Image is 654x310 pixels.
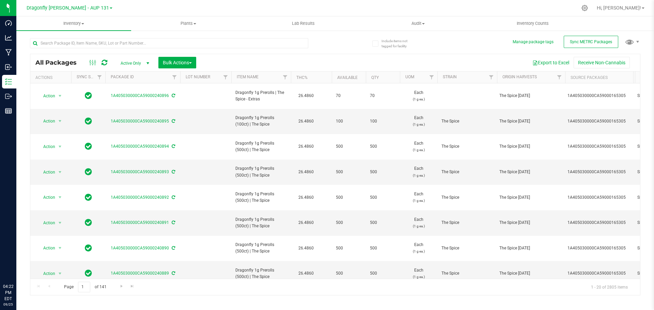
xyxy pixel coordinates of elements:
span: Sync from Compliance System [171,144,175,149]
span: Plants [131,20,246,27]
span: The Spice [441,219,493,226]
span: In Sync [85,167,92,177]
a: 1A405030000CA59000240893 [111,169,169,174]
p: 09/25 [3,302,13,307]
span: Page of 141 [58,282,112,292]
span: Each [404,115,433,128]
a: Lab Results [246,16,361,31]
span: Action [37,116,56,126]
a: Available [337,75,358,80]
p: 04:22 PM EDT [3,283,13,302]
span: Action [37,243,56,253]
span: 26.4860 [295,193,317,202]
a: 1A405030000CA59000240896 [111,93,169,98]
span: 26.4860 [295,243,317,253]
div: Value 1: 1A405030000CA59000165305 [567,194,631,201]
div: Manage settings [580,5,589,11]
span: 70 [370,93,396,99]
a: Filter [280,71,291,83]
span: In Sync [85,243,92,253]
span: Action [37,269,56,278]
span: Each [404,216,433,229]
a: Filter [486,71,497,83]
button: Bulk Actions [158,57,196,68]
span: Dragonfly 1g Prerolls (500ct) | The Spice [235,165,287,178]
span: Each [404,242,433,255]
a: Audit [361,16,476,31]
span: Action [37,193,56,202]
span: Action [37,218,56,228]
inline-svg: Inventory [5,78,12,85]
div: Value 1: The Spice 2024.10.24 [499,194,563,201]
span: 26.4860 [295,116,317,126]
span: Sync from Compliance System [171,271,175,276]
a: 1A405030000CA59000240891 [111,220,169,225]
span: Dragonfly 1g Prerolls (500ct) | The Spice [235,140,287,153]
span: 500 [336,169,362,175]
inline-svg: Inbound [5,64,12,70]
div: Value 1: The Spice 2024.10.24 [499,245,563,251]
span: In Sync [85,193,92,202]
a: Qty [371,75,379,80]
span: In Sync [85,268,92,278]
span: 500 [336,194,362,201]
div: Value 1: 1A405030000CA59000165305 [567,270,631,277]
div: Value 1: The Spice 2024.10.24 [499,219,563,226]
a: Package ID [111,75,134,79]
a: Lot Number [186,75,210,79]
span: 26.4860 [295,91,317,101]
span: Dragonfly [PERSON_NAME] - AUP 131 [27,5,109,11]
span: select [56,218,64,228]
a: UOM [405,75,414,79]
a: Item Name [237,75,259,79]
span: The Spice [441,245,493,251]
span: 500 [370,270,396,277]
span: 70 [336,93,362,99]
button: Manage package tags [513,39,554,45]
span: Dragonfly 1g Prerolls (500ct) | The Spice [235,242,287,255]
span: The Spice [441,194,493,201]
button: Sync METRC Packages [564,36,618,48]
span: Sync from Compliance System [171,246,175,250]
span: Sync from Compliance System [171,195,175,200]
span: select [56,167,64,177]
a: Filter [94,71,105,83]
p: (1 g ea.) [404,147,433,153]
p: (1 g ea.) [404,96,433,102]
div: Value 1: 1A405030000CA59000165305 [567,143,631,150]
span: select [56,193,64,202]
span: Dragonfly 1g Prerolls (500ct) | The Spice [235,191,287,204]
span: Each [404,140,433,153]
span: 1 - 20 of 2805 items [586,282,633,292]
span: Dragonfly 1g Prerolls (500ct) | The Spice [235,216,287,229]
span: Each [404,89,433,102]
div: Value 1: 1A405030000CA59000165305 [567,93,631,99]
span: The Spice [441,118,493,125]
span: Action [37,142,56,151]
iframe: Resource center unread badge [20,255,28,263]
span: Sync from Compliance System [171,169,175,174]
span: 500 [336,219,362,226]
span: 500 [370,194,396,201]
a: Go to the next page [116,282,126,291]
div: Value 1: 1A405030000CA59000165305 [567,169,631,175]
div: Value 1: 1A405030000CA59000165305 [567,118,631,125]
span: select [56,116,64,126]
span: The Spice [441,270,493,277]
span: Sync from Compliance System [171,119,175,124]
span: 26.4860 [295,167,317,177]
span: Dragonfly 1g Prerolls (500ct) | The Spice [235,267,287,280]
span: Bulk Actions [163,60,192,65]
p: (1 g ea.) [404,197,433,204]
span: Audit [361,20,475,27]
a: 1A405030000CA59000240889 [111,271,169,276]
span: 500 [336,270,362,277]
a: Filter [220,71,231,83]
span: Sync from Compliance System [171,93,175,98]
span: In Sync [85,116,92,126]
button: Receive Non-Cannabis [574,57,630,68]
span: The Spice [441,143,493,150]
span: Lab Results [283,20,324,27]
span: All Packages [35,59,83,66]
button: Export to Excel [528,57,574,68]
